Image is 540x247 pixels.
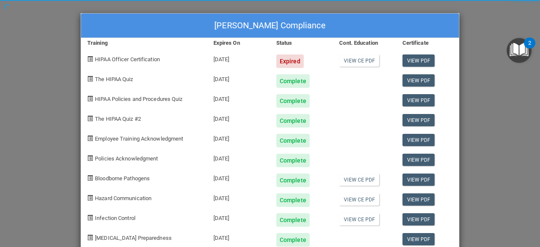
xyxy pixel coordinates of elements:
div: Expires On [207,38,270,48]
span: The HIPAA Quiz [95,76,133,82]
div: [PERSON_NAME] Compliance [81,14,459,38]
div: Status [270,38,333,48]
div: [DATE] [207,108,270,128]
a: View CE PDF [339,213,379,225]
div: Complete [276,94,310,108]
a: View PDF [402,134,435,146]
div: Certificate [396,38,459,48]
a: View PDF [402,154,435,166]
a: View PDF [402,174,435,186]
div: [DATE] [207,128,270,147]
div: Cont. Education [333,38,396,48]
a: View CE PDF [339,174,379,186]
div: [DATE] [207,187,270,207]
div: [DATE] [207,88,270,108]
div: 2 [528,43,531,54]
div: [DATE] [207,227,270,247]
a: View PDF [402,213,435,225]
a: View PDF [402,114,435,126]
div: Complete [276,134,310,147]
div: Complete [276,213,310,227]
span: Hazard Communication [95,195,151,201]
a: View CE PDF [339,54,379,67]
span: Bloodborne Pathogens [95,175,150,182]
div: [DATE] [207,167,270,187]
div: [DATE] [207,68,270,88]
div: [DATE] [207,207,270,227]
span: HIPAA Policies and Procedures Quiz [95,96,182,102]
span: HIPAA Officer Certification [95,56,160,62]
div: [DATE] [207,147,270,167]
a: View PDF [402,193,435,206]
div: Complete [276,154,310,167]
a: View PDF [402,94,435,106]
div: [DATE] [207,48,270,68]
span: Infection Control [95,215,135,221]
span: Policies Acknowledgment [95,155,158,162]
a: View PDF [402,74,435,87]
div: Training [81,38,207,48]
div: Complete [276,174,310,187]
span: The HIPAA Quiz #2 [95,116,141,122]
a: View PDF [402,54,435,67]
div: Complete [276,114,310,128]
button: Open Resource Center, 2 new notifications [507,38,532,63]
div: Complete [276,74,310,88]
div: Complete [276,193,310,207]
span: [MEDICAL_DATA] Preparedness [95,235,172,241]
a: View PDF [402,233,435,245]
a: View CE PDF [339,193,379,206]
span: Employee Training Acknowledgment [95,136,183,142]
div: Complete [276,233,310,247]
div: Expired [276,54,304,68]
